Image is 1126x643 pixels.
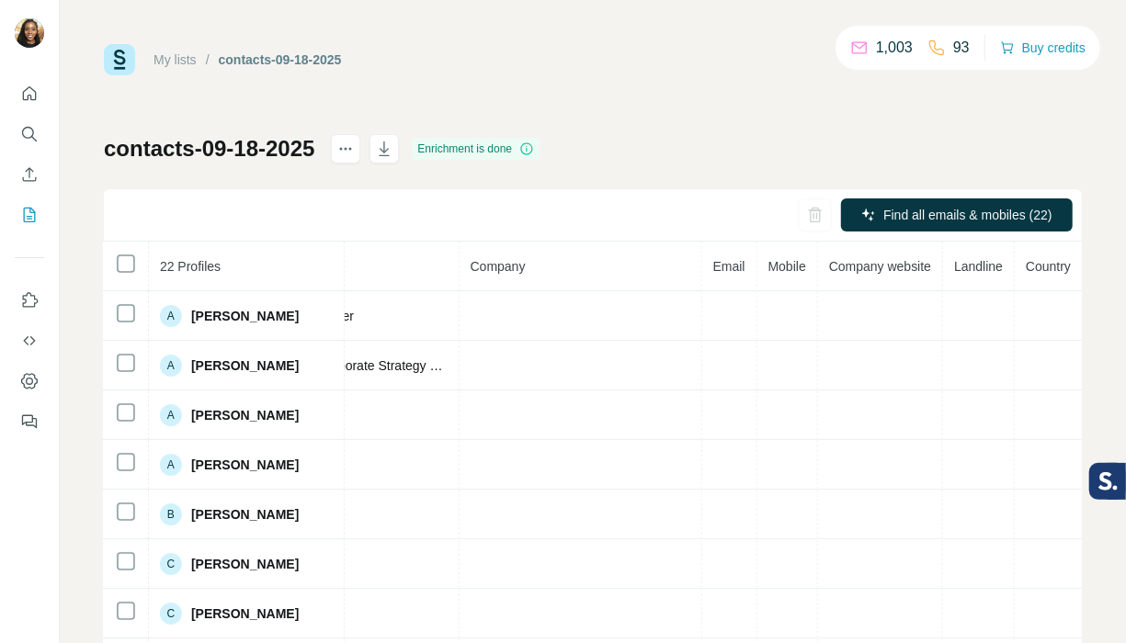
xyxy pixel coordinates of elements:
span: [PERSON_NAME] [191,456,299,474]
button: Buy credits [1000,35,1086,61]
span: [PERSON_NAME] [191,356,299,375]
button: Find all emails & mobiles (22) [841,198,1073,231]
button: My lists [15,198,44,231]
button: Feedback [15,405,44,438]
button: Search [15,118,44,151]
span: Landline [954,259,1003,274]
a: My lists [154,52,197,67]
p: 93 [953,37,970,59]
span: 22 Profiles [160,259,221,274]
div: A [160,404,182,426]
div: C [160,553,182,575]
img: Avatar [15,18,44,48]
button: Use Surfe on LinkedIn [15,284,44,317]
li: / [206,51,210,69]
button: Use Surfe API [15,324,44,357]
span: Company website [829,259,931,274]
span: Email [713,259,745,274]
p: 1,003 [876,37,913,59]
h1: contacts-09-18-2025 [104,134,314,164]
div: contacts-09-18-2025 [219,51,342,69]
span: [PERSON_NAME] [191,555,299,573]
img: Surfe Logo [104,44,135,75]
div: A [160,454,182,476]
button: actions [331,134,360,164]
span: [PERSON_NAME] [191,604,299,623]
span: [PERSON_NAME] [191,505,299,524]
div: Enrichment is done [412,138,540,160]
button: Dashboard [15,365,44,398]
div: A [160,305,182,327]
div: C [160,603,182,625]
div: A [160,355,182,377]
button: Quick start [15,77,44,110]
span: Company [471,259,526,274]
span: [PERSON_NAME] [191,406,299,424]
span: Mobile [768,259,806,274]
span: Country [1026,259,1071,274]
span: Find all emails & mobiles (22) [883,206,1052,224]
span: Vice President, Corporate Strategy & Development [228,358,518,373]
button: Enrich CSV [15,158,44,191]
div: B [160,503,182,525]
span: [PERSON_NAME] [191,307,299,325]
